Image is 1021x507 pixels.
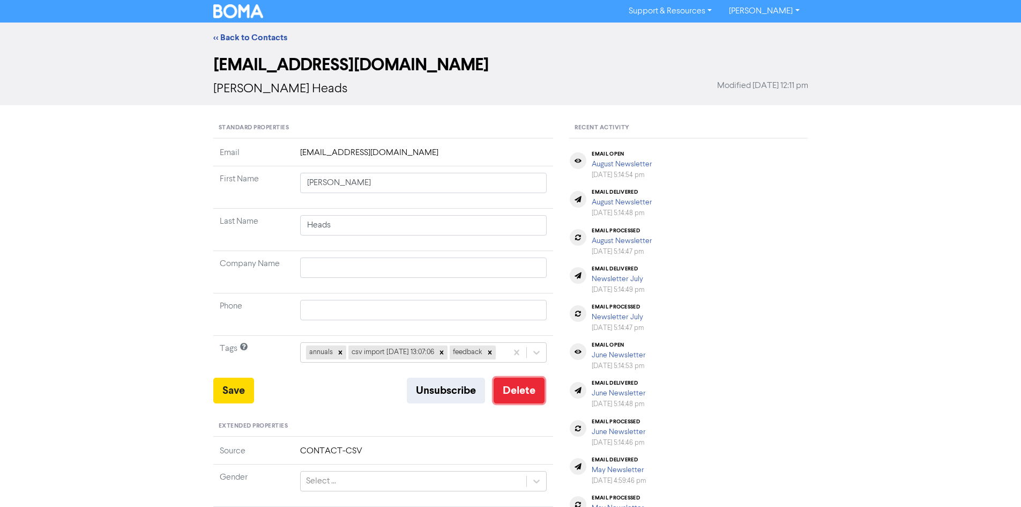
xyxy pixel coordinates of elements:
[450,346,484,359] div: feedback
[569,118,808,138] div: Recent Activity
[213,416,554,437] div: Extended Properties
[592,342,646,348] div: email open
[213,146,294,166] td: Email
[720,3,808,20] a: [PERSON_NAME]
[592,313,643,321] a: Newsletter July
[592,399,646,409] div: [DATE] 5:14:48 pm
[592,237,652,245] a: August Newsletter
[592,476,646,486] div: [DATE] 4:59:46 pm
[592,227,652,234] div: email processed
[213,445,294,465] td: Source
[592,208,652,218] div: [DATE] 5:14:48 pm
[592,275,643,283] a: Newsletter July
[294,146,554,166] td: [EMAIL_ADDRESS][DOMAIN_NAME]
[592,495,646,501] div: email processed
[213,55,808,75] h2: [EMAIL_ADDRESS][DOMAIN_NAME]
[213,166,294,209] td: First Name
[592,457,646,463] div: email delivered
[717,79,808,92] span: Modified [DATE] 12:11 pm
[494,378,545,403] button: Delete
[592,380,646,386] div: email delivered
[213,251,294,293] td: Company Name
[592,199,652,206] a: August Newsletter
[592,189,652,195] div: email delivered
[592,390,646,397] a: June Newsletter
[592,247,652,257] div: [DATE] 5:14:47 pm
[294,445,554,465] td: CONTACT-CSV
[213,293,294,336] td: Phone
[592,170,652,180] div: [DATE] 5:14:54 pm
[306,475,336,488] div: Select ...
[213,464,294,506] td: Gender
[213,378,254,403] button: Save
[592,351,646,359] a: June Newsletter
[213,118,554,138] div: Standard Properties
[213,209,294,251] td: Last Name
[592,304,644,310] div: email processed
[620,3,720,20] a: Support & Resources
[592,438,646,448] div: [DATE] 5:14:46 pm
[592,361,646,371] div: [DATE] 5:14:53 pm
[592,323,644,333] div: [DATE] 5:14:47 pm
[213,336,294,378] td: Tags
[592,418,646,425] div: email processed
[213,32,287,43] a: << Back to Contacts
[592,466,644,474] a: May Newsletter
[213,4,264,18] img: BOMA Logo
[592,151,652,157] div: email open
[348,346,436,359] div: csv import [DATE] 13:07:06
[213,83,348,95] span: [PERSON_NAME] Heads
[592,266,645,272] div: email delivered
[592,285,645,295] div: [DATE] 5:14:49 pm
[592,428,646,436] a: June Newsletter
[886,391,1021,507] iframe: Chat Widget
[592,160,652,168] a: August Newsletter
[306,346,334,359] div: annuals
[407,378,485,403] button: Unsubscribe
